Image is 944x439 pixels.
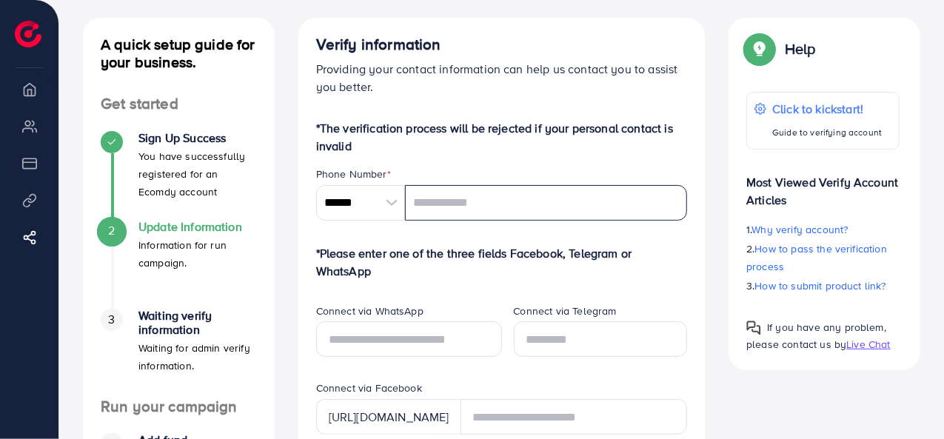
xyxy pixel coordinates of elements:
[514,304,617,318] label: Connect via Telegram
[83,398,275,416] h4: Run your campaign
[746,240,900,275] p: 2.
[15,21,41,47] img: logo
[138,339,257,375] p: Waiting for admin verify information.
[772,100,882,118] p: Click to kickstart!
[746,161,900,209] p: Most Viewed Verify Account Articles
[108,311,115,328] span: 3
[138,131,257,145] h4: Sign Up Success
[752,222,848,237] span: Why verify account?
[746,36,773,62] img: Popup guide
[316,60,688,95] p: Providing your contact information can help us contact you to assist you better.
[83,309,275,398] li: Waiting verify information
[138,309,257,337] h4: Waiting verify information
[138,147,257,201] p: You have successfully registered for an Ecomdy account
[83,95,275,113] h4: Get started
[316,244,688,280] p: *Please enter one of the three fields Facebook, Telegram or WhatsApp
[83,131,275,220] li: Sign Up Success
[316,167,391,181] label: Phone Number
[785,40,816,58] p: Help
[316,36,688,54] h4: Verify information
[755,278,886,293] span: How to submit product link?
[316,119,688,155] p: *The verification process will be rejected if your personal contact is invalid
[746,221,900,238] p: 1.
[746,320,886,352] span: If you have any problem, please contact us by
[138,236,257,272] p: Information for run campaign.
[138,220,257,234] h4: Update Information
[83,220,275,309] li: Update Information
[772,124,882,141] p: Guide to verifying account
[316,381,422,395] label: Connect via Facebook
[746,241,887,274] span: How to pass the verification process
[846,337,890,352] span: Live Chat
[316,304,424,318] label: Connect via WhatsApp
[83,36,275,71] h4: A quick setup guide for your business.
[316,399,461,435] div: [URL][DOMAIN_NAME]
[746,321,761,335] img: Popup guide
[746,277,900,295] p: 3.
[108,222,115,239] span: 2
